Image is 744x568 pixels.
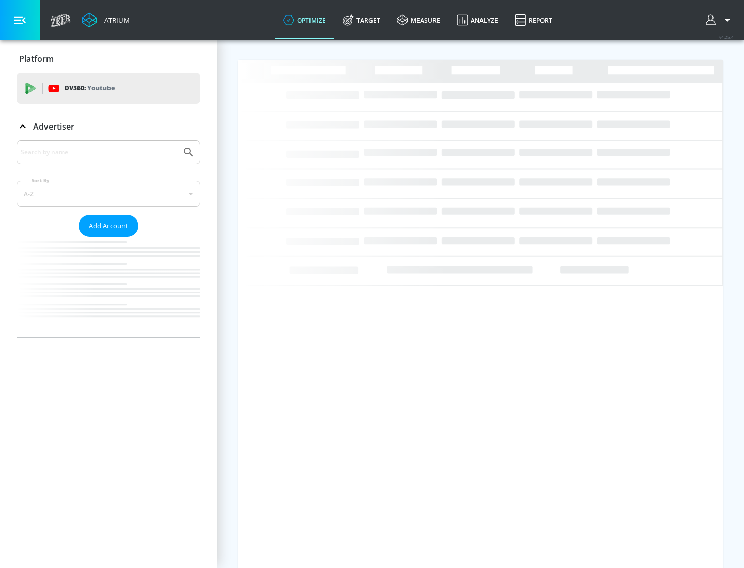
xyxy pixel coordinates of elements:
[448,2,506,39] a: Analyze
[17,237,200,337] nav: list of Advertiser
[65,83,115,94] p: DV360:
[17,44,200,73] div: Platform
[506,2,561,39] a: Report
[17,181,200,207] div: A-Z
[29,177,52,184] label: Sort By
[79,215,138,237] button: Add Account
[17,112,200,141] div: Advertiser
[17,73,200,104] div: DV360: Youtube
[19,53,54,65] p: Platform
[334,2,389,39] a: Target
[17,140,200,337] div: Advertiser
[82,12,130,28] a: Atrium
[33,121,74,132] p: Advertiser
[719,34,734,40] span: v 4.25.4
[275,2,334,39] a: optimize
[389,2,448,39] a: measure
[100,15,130,25] div: Atrium
[21,146,177,159] input: Search by name
[89,220,128,232] span: Add Account
[87,83,115,93] p: Youtube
